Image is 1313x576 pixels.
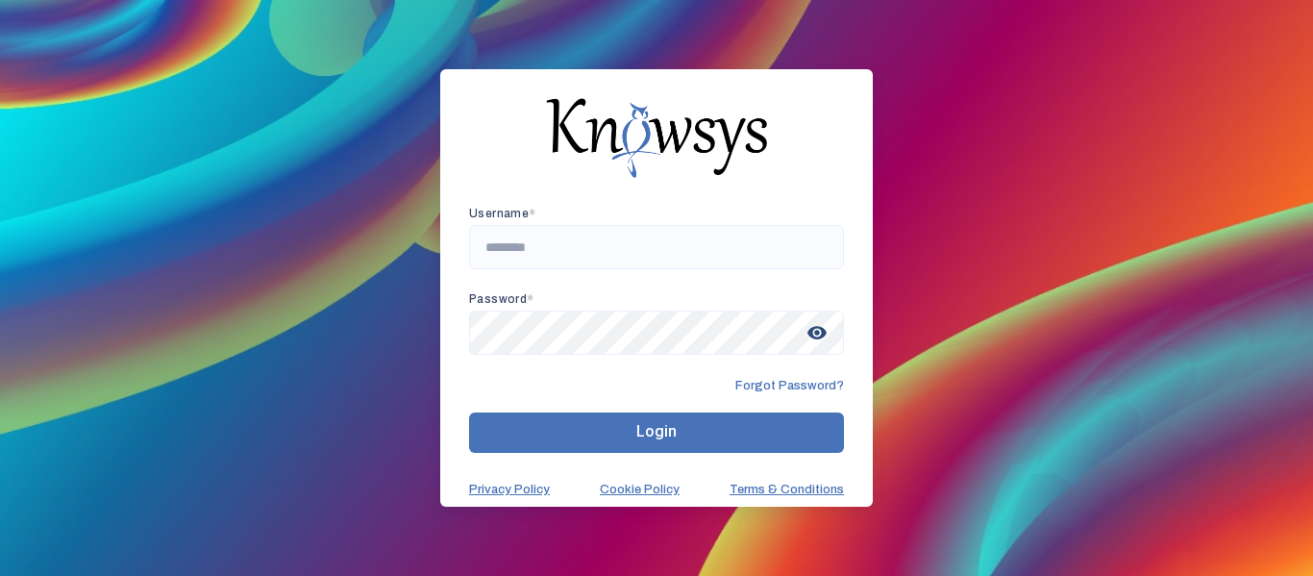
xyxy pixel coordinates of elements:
[600,482,680,497] a: Cookie Policy
[735,378,844,393] span: Forgot Password?
[469,482,550,497] a: Privacy Policy
[636,422,677,440] span: Login
[546,98,767,177] img: knowsys-logo.png
[469,207,536,220] app-required-indication: Username
[469,292,534,306] app-required-indication: Password
[469,413,844,453] button: Login
[800,315,834,350] span: visibility
[730,482,844,497] a: Terms & Conditions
